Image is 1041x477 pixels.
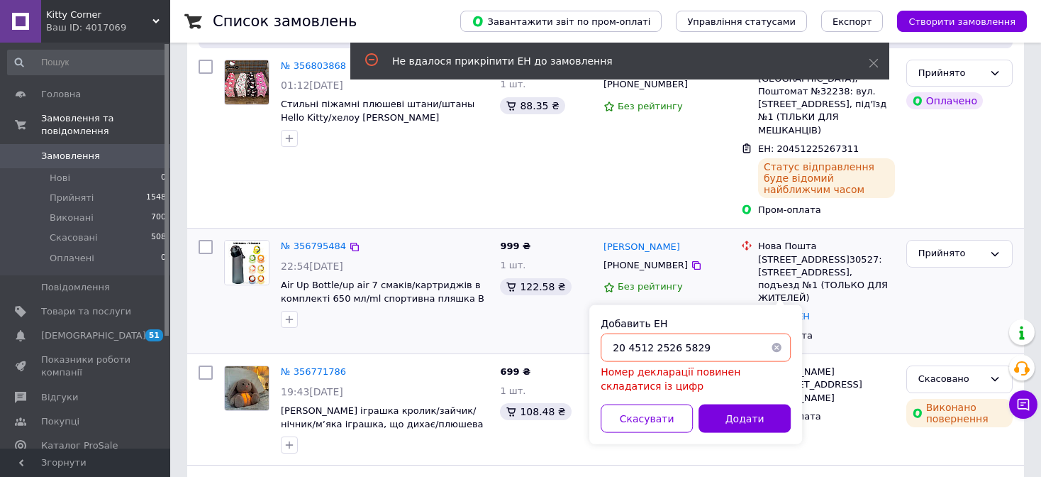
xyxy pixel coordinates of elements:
span: Товари та послуги [41,305,131,318]
label: Добавить ЕН [601,318,667,329]
button: Управління статусами [676,11,807,32]
a: [PERSON_NAME] [603,241,680,254]
span: Оплачені [50,252,94,265]
div: Прийнято [918,66,984,81]
span: 0 [161,252,166,265]
span: Показники роботи компанії [41,353,131,379]
span: 1 шт. [500,385,525,396]
span: Завантажити звіт по пром-оплаті [472,15,650,28]
span: 22:54[DATE] [281,261,343,272]
span: 51 [145,329,163,341]
span: 1 шт. [500,79,525,89]
a: Фото товару [224,240,269,285]
span: Нові [50,172,70,185]
span: Замовлення та повідомлення [41,112,170,138]
span: 700 [151,212,166,224]
a: № 356771786 [281,366,346,377]
div: Нова Пошта [758,240,895,253]
div: 108.48 ₴ [500,403,571,420]
div: Виконано повернення [906,399,1013,427]
a: Air Up Bottle/up air 7 смаків/картриджів в комплекті 650 мл/ml спортивна пляшка В НАЯВНОСТІ [281,280,484,317]
span: Відгуки [41,391,78,404]
button: Додати [698,405,791,433]
div: м. [STREET_ADDRESS][PERSON_NAME] [758,378,895,404]
div: Статус відправлення буде відомий найближчим часом [758,158,895,198]
span: Покупці [41,415,79,428]
span: 1548 [146,192,166,204]
span: Каталог ProSale [41,439,118,452]
a: Створити замовлення [883,16,1027,26]
a: № 356803868 [281,60,346,71]
div: Оплачено [906,92,983,109]
span: Скасовані [50,231,98,244]
span: Замовлення [41,150,100,163]
input: Пошук [7,50,167,75]
div: Післяплата [758,329,895,342]
span: Прийняті [50,192,94,204]
img: Фото товару [225,60,269,104]
span: 699 ₴ [500,366,530,377]
span: Без рейтингу [618,281,683,292]
div: 122.58 ₴ [500,278,571,295]
span: Створити замовлення [908,16,1015,27]
span: 0 [161,172,166,185]
a: Фото товару [224,60,269,105]
div: Номер декларації повинен складатися із цифр [601,365,791,393]
img: Фото товару [225,366,269,410]
span: 508 [151,231,166,244]
a: Стильні піжамні плюшеві штани/штаны Hello Kitty/хелоу [PERSON_NAME] [281,99,474,123]
div: [PHONE_NUMBER] [601,75,691,94]
span: 01:12[DATE] [281,79,343,91]
button: Чат з покупцем [1009,390,1037,419]
button: Завантажити звіт по пром-оплаті [460,11,662,32]
div: 88.35 ₴ [500,97,564,114]
div: Пром-оплата [758,204,895,216]
div: [PERSON_NAME] [758,366,895,378]
img: Фото товару [225,241,269,285]
span: 999 ₴ [500,241,530,251]
span: Повідомлення [41,281,110,294]
button: Створити замовлення [897,11,1027,32]
span: Виконані [50,212,94,224]
div: [STREET_ADDRESS]30527: [STREET_ADDRESS], подъезд №1 (ТОЛЬКО ДЛЯ ЖИТЕЛЕЙ) [758,253,895,305]
span: [DEMOGRAPHIC_DATA] [41,329,146,342]
a: № 356795484 [281,241,346,251]
span: Kitty Corner [46,9,152,21]
div: Не вдалося прикріпити ЕН до замовлення [392,54,833,68]
span: ЕН: 20451225267311 [758,143,859,154]
h1: Список замовлень [213,13,357,30]
button: Скасувати [601,405,693,433]
div: Пром-оплата [758,410,895,423]
button: Очистить [762,334,791,362]
div: Скасовано [918,372,984,387]
div: Ваш ID: 4017069 [46,21,170,34]
span: Головна [41,88,81,101]
span: Експорт [833,16,872,27]
span: 1 шт. [500,260,525,270]
a: Фото товару [224,366,269,411]
a: [PERSON_NAME] іграшка кролик/зайчик/нічник/мʼяка іграшка, що дихає/плюшева [281,405,484,429]
span: Управління статусами [687,16,796,27]
div: [GEOGRAPHIC_DATA], Поштомат №32238: вул. [STREET_ADDRESS], під'їзд №1 (ТІЛЬКИ ДЛЯ МЕШКАНЦІВ) [758,72,895,137]
button: Експорт [821,11,884,32]
span: Без рейтингу [618,101,683,111]
div: Прийнято [918,246,984,261]
span: 19:43[DATE] [281,386,343,397]
div: [PHONE_NUMBER] [601,256,691,275]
